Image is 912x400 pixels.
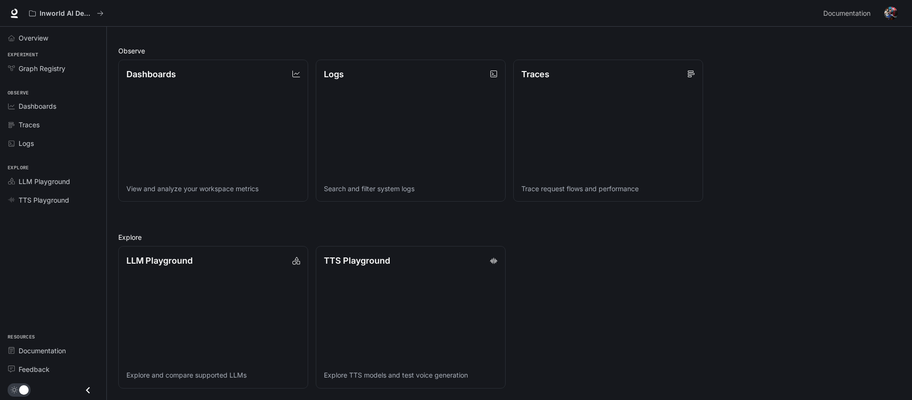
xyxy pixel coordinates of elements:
[324,370,497,380] p: Explore TTS models and test voice generation
[4,116,103,133] a: Traces
[316,246,506,389] a: TTS PlaygroundExplore TTS models and test voice generation
[4,135,103,152] a: Logs
[823,8,871,20] span: Documentation
[25,4,108,23] button: All workspaces
[316,60,506,202] a: LogsSearch and filter system logs
[19,384,29,395] span: Dark mode toggle
[19,63,65,73] span: Graph Registry
[819,4,878,23] a: Documentation
[118,46,901,56] h2: Observe
[884,7,898,20] img: User avatar
[126,370,300,380] p: Explore and compare supported LLMs
[521,184,695,194] p: Trace request flows and performance
[19,101,56,111] span: Dashboards
[881,4,901,23] button: User avatar
[4,30,103,46] a: Overview
[4,60,103,77] a: Graph Registry
[126,68,176,81] p: Dashboards
[19,138,34,148] span: Logs
[19,346,66,356] span: Documentation
[324,68,344,81] p: Logs
[324,184,497,194] p: Search and filter system logs
[19,364,50,374] span: Feedback
[19,120,40,130] span: Traces
[19,195,69,205] span: TTS Playground
[118,232,901,242] h2: Explore
[19,176,70,186] span: LLM Playground
[4,361,103,378] a: Feedback
[19,33,48,43] span: Overview
[4,192,103,208] a: TTS Playground
[324,254,390,267] p: TTS Playground
[4,173,103,190] a: LLM Playground
[126,254,193,267] p: LLM Playground
[40,10,93,18] p: Inworld AI Demos
[77,380,99,400] button: Close drawer
[521,68,549,81] p: Traces
[4,342,103,359] a: Documentation
[126,184,300,194] p: View and analyze your workspace metrics
[118,246,308,389] a: LLM PlaygroundExplore and compare supported LLMs
[4,98,103,114] a: Dashboards
[513,60,703,202] a: TracesTrace request flows and performance
[118,60,308,202] a: DashboardsView and analyze your workspace metrics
